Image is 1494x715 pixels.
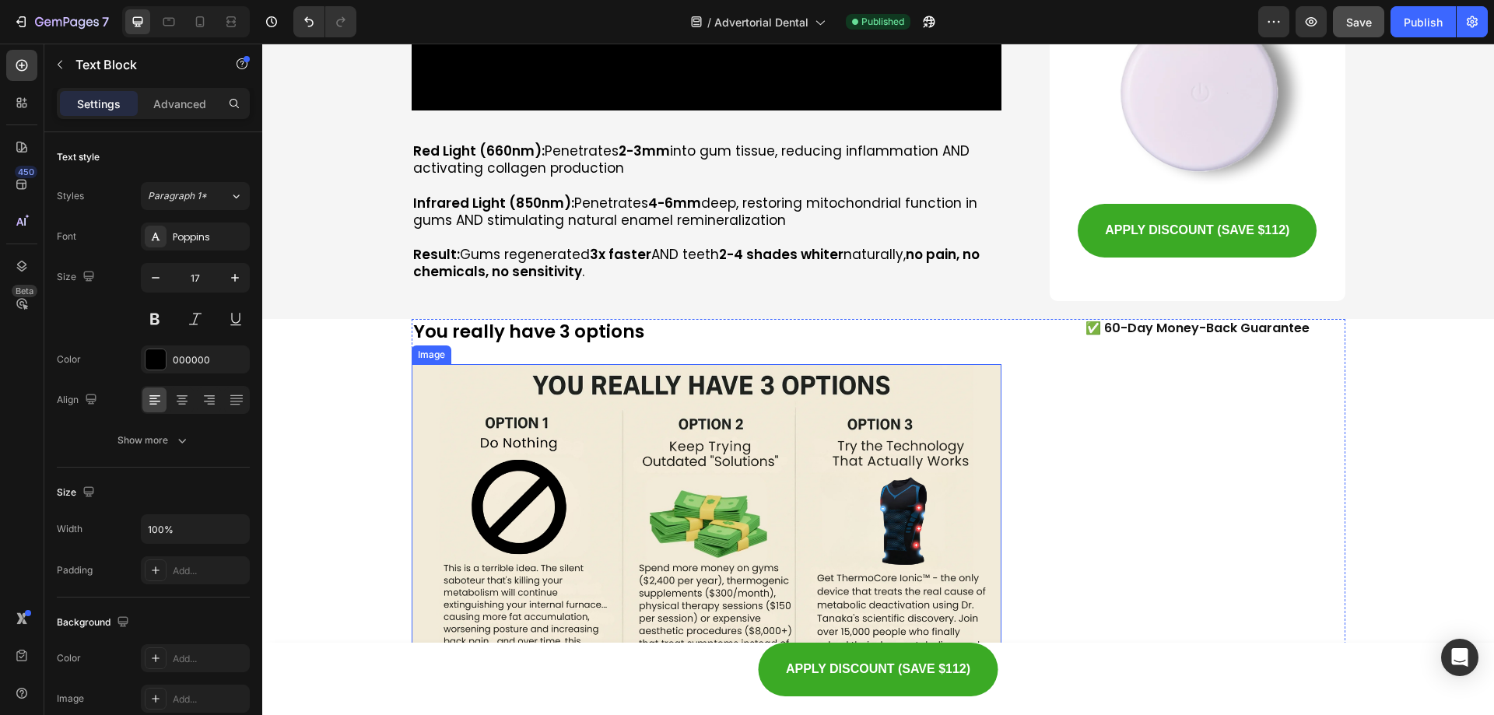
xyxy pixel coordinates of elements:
div: Open Intercom Messenger [1441,639,1478,676]
button: Show more [57,426,250,454]
p: Gums regenerated AND teeth naturally, . [151,202,738,237]
div: Show more [117,433,190,448]
iframe: Design area [262,44,1494,715]
p: 7 [102,12,109,31]
div: Color [57,651,81,665]
p: Penetrates into gum tissue, reducing inflammation AND activating collagen production [151,99,738,133]
strong: 2-4 shades whiter [457,202,581,220]
div: 000000 [173,353,246,367]
span: Paragraph 1* [148,189,207,203]
p: Settings [77,96,121,112]
div: Add... [173,652,246,666]
a: APPLY DISCOUNT (SAVE $112) [815,159,1054,213]
div: Beta [12,285,37,297]
div: Align [57,390,100,411]
span: Advertorial Dental [714,14,808,30]
p: Penetrates deep, restoring mitochondrial function in gums AND stimulating natural enamel reminera... [151,151,738,185]
div: Styles [57,189,84,203]
p: APPLY DISCOUNT (SAVE $112) [843,175,1027,198]
span: Published [861,15,904,29]
div: Font [57,230,76,244]
span: / [707,14,711,30]
strong: no pain, no chemicals, no sensitivity [151,202,717,237]
div: Image [57,692,84,706]
button: Paragraph 1* [141,182,250,210]
div: Size [57,482,98,503]
div: Color [57,352,81,366]
div: Size [57,267,98,288]
strong: 4-6mm [386,150,439,169]
strong: Red Light (660nm): [151,98,282,117]
div: Width [57,522,82,536]
button: Save [1333,6,1384,37]
button: 7 [6,6,116,37]
div: Image [153,304,186,318]
strong: 2-3mm [356,98,408,117]
div: Undo/Redo [293,6,356,37]
img: gempages_580656701712106067-74a76ac4-8467-41bb-8363-1bc6928ce7ec.png [149,321,740,643]
a: APPLY DISCOUNT (SAVE $112) [496,599,735,653]
div: Text style [57,150,100,164]
strong: 3x faster [328,202,389,220]
div: Poppins [173,230,246,244]
p: You really have 3 options [151,277,738,300]
div: Add... [173,564,246,578]
strong: Infrared Light (850nm): [151,150,312,169]
div: Add... [173,692,246,706]
input: Auto [142,515,249,543]
p: Text Block [75,55,208,74]
p: APPLY DISCOUNT (SAVE $112) [524,615,708,637]
div: Background [57,612,132,633]
p: Advanced [153,96,206,112]
strong: ✅ 60-Day Money-Back Guarantee [823,275,1047,293]
span: Save [1346,16,1372,29]
div: Padding [57,563,93,577]
button: Publish [1391,6,1456,37]
strong: Result: [151,202,198,220]
div: 450 [15,166,37,178]
div: Publish [1404,14,1443,30]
